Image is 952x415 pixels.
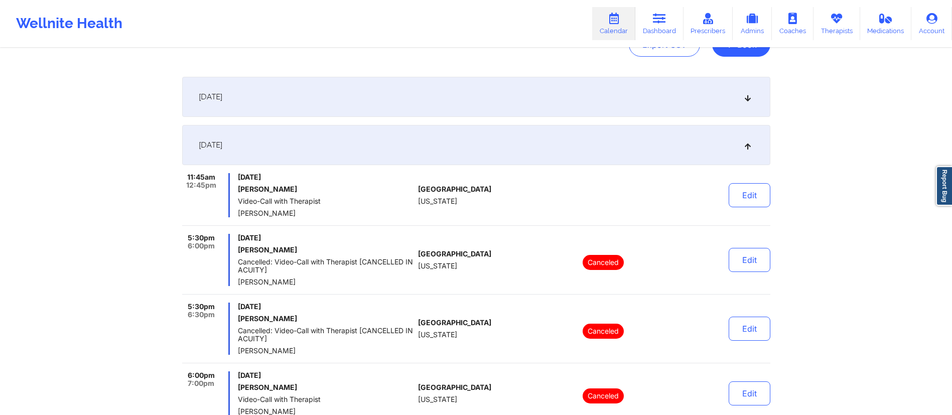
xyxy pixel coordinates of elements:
h6: [PERSON_NAME] [238,315,414,323]
span: [GEOGRAPHIC_DATA] [418,319,491,327]
span: [US_STATE] [418,262,457,270]
span: [DATE] [199,92,222,102]
span: [US_STATE] [418,331,457,339]
a: Coaches [772,7,813,40]
span: [GEOGRAPHIC_DATA] [418,185,491,193]
span: 5:30pm [188,303,215,311]
span: 6:00pm [188,242,215,250]
p: Canceled [583,324,624,339]
span: [DATE] [238,173,414,181]
button: Edit [729,317,770,341]
span: [DATE] [238,303,414,311]
span: 5:30pm [188,234,215,242]
a: Therapists [813,7,860,40]
a: Dashboard [635,7,684,40]
span: 6:00pm [188,371,215,379]
a: Admins [733,7,772,40]
a: Calendar [592,7,635,40]
span: Video-Call with Therapist [238,197,414,205]
span: [DATE] [238,234,414,242]
button: Edit [729,248,770,272]
span: Cancelled: Video-Call with Therapist [CANCELLED IN ACUITY] [238,258,414,274]
span: [GEOGRAPHIC_DATA] [418,250,491,258]
h6: [PERSON_NAME] [238,185,414,193]
span: [PERSON_NAME] [238,347,414,355]
p: Canceled [583,255,624,270]
a: Medications [860,7,912,40]
a: Report Bug [936,166,952,206]
span: 11:45am [187,173,215,181]
span: + [726,42,733,47]
span: [PERSON_NAME] [238,209,414,217]
span: Cancelled: Video-Call with Therapist [CANCELLED IN ACUITY] [238,327,414,343]
a: Account [911,7,952,40]
span: [GEOGRAPHIC_DATA] [418,383,491,391]
p: Canceled [583,388,624,403]
button: Edit [729,183,770,207]
span: 12:45pm [186,181,216,189]
span: Video-Call with Therapist [238,395,414,403]
span: 6:30pm [188,311,215,319]
span: [US_STATE] [418,197,457,205]
a: Prescribers [684,7,733,40]
span: [DATE] [238,371,414,379]
span: [DATE] [199,140,222,150]
span: 7:00pm [188,379,214,387]
h6: [PERSON_NAME] [238,246,414,254]
h6: [PERSON_NAME] [238,383,414,391]
span: [PERSON_NAME] [238,278,414,286]
button: Edit [729,381,770,405]
span: [US_STATE] [418,395,457,403]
